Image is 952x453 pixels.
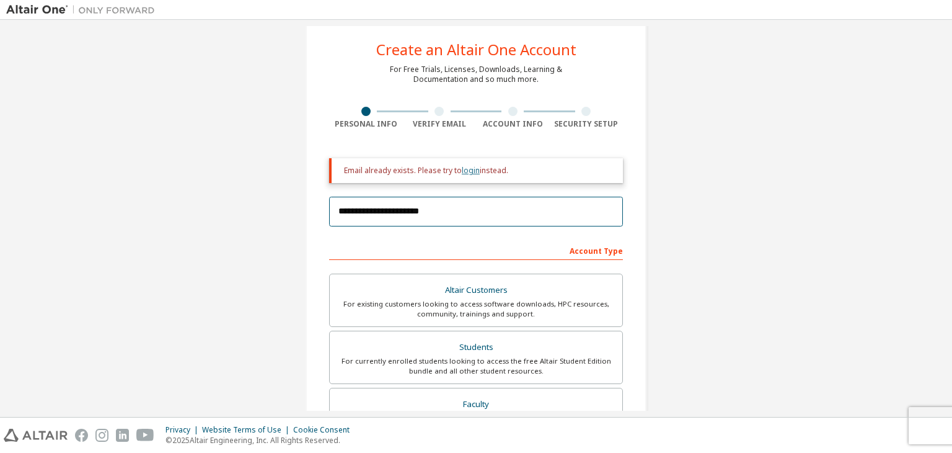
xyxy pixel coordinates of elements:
[462,165,480,176] a: login
[337,356,615,376] div: For currently enrolled students looking to access the free Altair Student Edition bundle and all ...
[116,429,129,442] img: linkedin.svg
[4,429,68,442] img: altair_logo.svg
[329,119,403,129] div: Personal Info
[165,425,202,435] div: Privacy
[6,4,161,16] img: Altair One
[337,339,615,356] div: Students
[344,166,613,176] div: Email already exists. Please try to instead.
[329,240,623,260] div: Account Type
[550,119,624,129] div: Security Setup
[95,429,108,442] img: instagram.svg
[337,396,615,413] div: Faculty
[75,429,88,442] img: facebook.svg
[337,282,615,299] div: Altair Customers
[136,429,154,442] img: youtube.svg
[476,119,550,129] div: Account Info
[390,65,562,84] div: For Free Trials, Licenses, Downloads, Learning & Documentation and so much more.
[376,42,576,57] div: Create an Altair One Account
[337,299,615,319] div: For existing customers looking to access software downloads, HPC resources, community, trainings ...
[202,425,293,435] div: Website Terms of Use
[403,119,477,129] div: Verify Email
[293,425,357,435] div: Cookie Consent
[165,435,357,446] p: © 2025 Altair Engineering, Inc. All Rights Reserved.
